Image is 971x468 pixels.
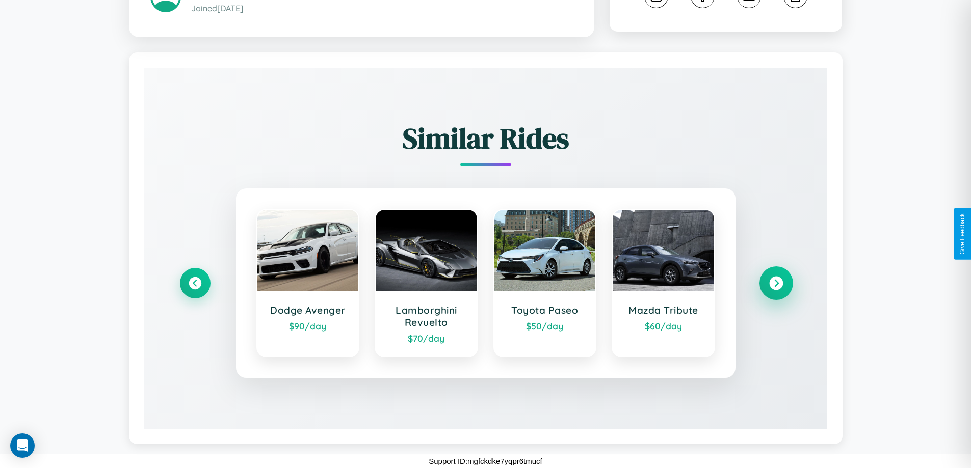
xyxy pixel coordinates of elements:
[268,304,349,316] h3: Dodge Avenger
[623,320,704,332] div: $ 60 /day
[375,209,478,357] a: Lamborghini Revuelto$70/day
[256,209,360,357] a: Dodge Avenger$90/day
[191,1,573,16] p: Joined [DATE]
[386,333,467,344] div: $ 70 /day
[429,454,542,468] p: Support ID: mgfckdke7yqpr6tmucf
[959,213,966,255] div: Give Feedback
[386,304,467,328] h3: Lamborghini Revuelto
[623,304,704,316] h3: Mazda Tribute
[493,209,597,357] a: Toyota Paseo$50/day
[268,320,349,332] div: $ 90 /day
[180,119,792,158] h2: Similar Rides
[505,320,586,332] div: $ 50 /day
[505,304,586,316] h3: Toyota Paseo
[612,209,715,357] a: Mazda Tribute$60/day
[10,433,35,458] div: Open Intercom Messenger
